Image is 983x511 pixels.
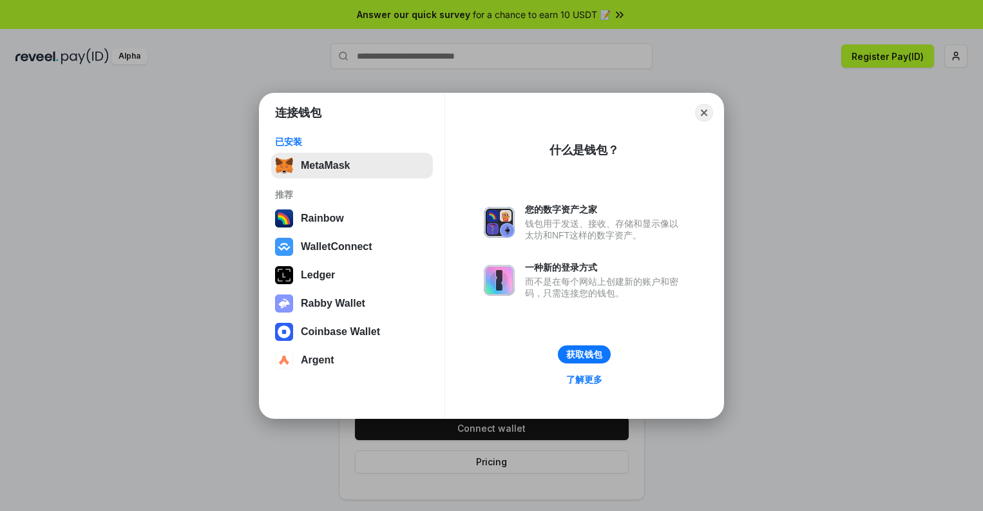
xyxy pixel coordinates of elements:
img: svg+xml,%3Csvg%20fill%3D%22none%22%20height%3D%2233%22%20viewBox%3D%220%200%2035%2033%22%20width%... [275,157,293,175]
div: Argent [301,354,334,366]
img: svg+xml,%3Csvg%20width%3D%22120%22%20height%3D%22120%22%20viewBox%3D%220%200%20120%20120%22%20fil... [275,209,293,227]
div: 了解更多 [566,374,602,385]
button: MetaMask [271,153,433,178]
div: 什么是钱包？ [549,142,619,158]
button: WalletConnect [271,234,433,260]
div: 一种新的登录方式 [525,262,685,273]
img: svg+xml,%3Csvg%20xmlns%3D%22http%3A%2F%2Fwww.w3.org%2F2000%2Fsvg%22%20fill%3D%22none%22%20viewBox... [484,265,515,296]
img: svg+xml,%3Csvg%20width%3D%2228%22%20height%3D%2228%22%20viewBox%3D%220%200%2028%2028%22%20fill%3D... [275,323,293,341]
img: svg+xml,%3Csvg%20xmlns%3D%22http%3A%2F%2Fwww.w3.org%2F2000%2Fsvg%22%20fill%3D%22none%22%20viewBox... [275,294,293,313]
button: 获取钱包 [558,345,611,363]
h1: 连接钱包 [275,105,321,121]
button: Close [695,104,713,122]
img: svg+xml,%3Csvg%20width%3D%2228%22%20height%3D%2228%22%20viewBox%3D%220%200%2028%2028%22%20fill%3D... [275,238,293,256]
img: svg+xml,%3Csvg%20xmlns%3D%22http%3A%2F%2Fwww.w3.org%2F2000%2Fsvg%22%20fill%3D%22none%22%20viewBox... [484,207,515,238]
div: 推荐 [275,189,429,200]
div: WalletConnect [301,241,372,253]
div: Rainbow [301,213,344,224]
button: Coinbase Wallet [271,319,433,345]
img: svg+xml,%3Csvg%20xmlns%3D%22http%3A%2F%2Fwww.w3.org%2F2000%2Fsvg%22%20width%3D%2228%22%20height%3... [275,266,293,284]
div: 钱包用于发送、接收、存储和显示像以太坊和NFT这样的数字资产。 [525,218,685,241]
div: Coinbase Wallet [301,326,380,338]
div: 已安装 [275,136,429,148]
button: Argent [271,347,433,373]
div: 获取钱包 [566,349,602,360]
div: 而不是在每个网站上创建新的账户和密码，只需连接您的钱包。 [525,276,685,299]
div: Rabby Wallet [301,298,365,309]
button: Ledger [271,262,433,288]
a: 了解更多 [558,371,610,388]
button: Rabby Wallet [271,291,433,316]
img: svg+xml,%3Csvg%20width%3D%2228%22%20height%3D%2228%22%20viewBox%3D%220%200%2028%2028%22%20fill%3D... [275,351,293,369]
button: Rainbow [271,206,433,231]
div: Ledger [301,269,335,281]
div: MetaMask [301,160,350,171]
div: 您的数字资产之家 [525,204,685,215]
